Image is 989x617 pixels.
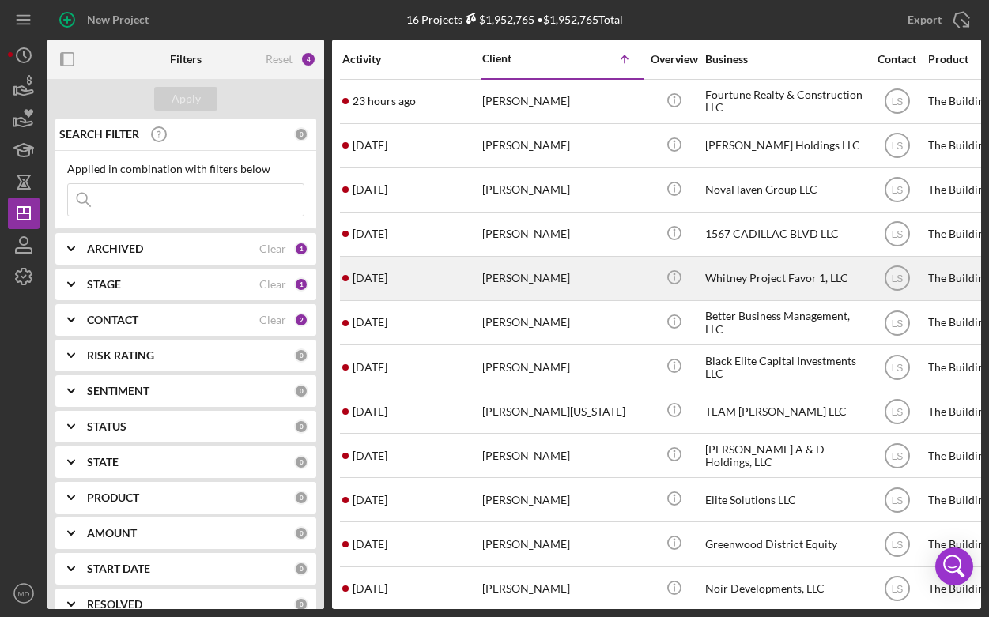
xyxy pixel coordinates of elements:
[87,314,138,326] b: CONTACT
[482,169,640,211] div: [PERSON_NAME]
[705,390,863,432] div: TEAM [PERSON_NAME] LLC
[406,13,623,26] div: 16 Projects • $1,952,765 Total
[705,435,863,476] div: [PERSON_NAME] A & D Holdings, LLC
[353,139,387,152] time: 2025-08-27 22:37
[482,435,640,476] div: [PERSON_NAME]
[908,4,942,36] div: Export
[482,479,640,521] div: [PERSON_NAME]
[867,53,927,66] div: Contact
[353,272,387,284] time: 2025-09-03 05:21
[87,527,137,540] b: AMOUNT
[87,598,142,611] b: RESOLVED
[705,213,863,255] div: 1567 CADILLAC BLVD LLC
[705,346,863,388] div: Black Elite Capital Investments LLC
[353,494,387,506] time: 2025-09-01 12:23
[482,81,640,122] div: [PERSON_NAME]
[891,141,903,152] text: LS
[300,51,316,67] div: 4
[482,523,640,565] div: [PERSON_NAME]
[705,479,863,521] div: Elite Solutions LLC
[18,589,30,598] text: MD
[353,183,387,196] time: 2025-09-04 09:52
[705,258,863,299] div: Whitney Project Favor 1, LLC
[935,547,973,585] div: Open Intercom Messenger
[87,491,139,504] b: PRODUCT
[353,582,387,595] time: 2025-08-24 17:29
[294,313,308,327] div: 2
[891,406,903,417] text: LS
[342,53,481,66] div: Activity
[154,87,217,111] button: Apply
[353,316,387,329] time: 2025-09-02 19:33
[891,273,903,284] text: LS
[87,420,126,433] b: STATUS
[259,314,286,326] div: Clear
[294,526,308,540] div: 0
[294,277,308,292] div: 1
[705,53,863,66] div: Business
[294,127,308,141] div: 0
[705,125,863,167] div: [PERSON_NAME] Holdings LLC
[170,53,202,66] b: Filters
[87,4,149,36] div: New Project
[891,96,903,107] text: LS
[482,213,640,255] div: [PERSON_NAME]
[462,13,534,26] div: $1,952,765
[705,81,863,122] div: Fourtune Realty & Construction LLC
[294,348,308,363] div: 0
[294,242,308,256] div: 1
[482,390,640,432] div: [PERSON_NAME][US_STATE]
[892,4,981,36] button: Export
[87,385,149,397] b: SENTIMENT
[294,455,308,469] div: 0
[87,349,154,362] b: RISK RATING
[705,169,863,211] div: NovaHaven Group LLC
[891,229,903,240] text: LS
[294,491,308,505] div: 0
[891,185,903,196] text: LS
[482,568,640,610] div: [PERSON_NAME]
[59,128,139,141] b: SEARCH FILTER
[294,597,308,611] div: 0
[294,419,308,434] div: 0
[353,95,416,107] time: 2025-09-04 20:24
[891,495,903,506] text: LS
[705,302,863,344] div: Better Business Management, LLC
[87,243,143,255] b: ARCHIVED
[294,562,308,576] div: 0
[482,302,640,344] div: [PERSON_NAME]
[482,125,640,167] div: [PERSON_NAME]
[259,243,286,255] div: Clear
[353,228,387,240] time: 2025-09-02 18:13
[353,538,387,551] time: 2025-08-29 01:05
[353,361,387,374] time: 2025-08-23 23:53
[87,278,121,291] b: STAGE
[891,540,903,551] text: LS
[259,278,286,291] div: Clear
[294,384,308,398] div: 0
[482,258,640,299] div: [PERSON_NAME]
[266,53,293,66] div: Reset
[67,163,304,175] div: Applied in combination with filters below
[353,450,387,462] time: 2025-08-26 16:09
[87,562,150,575] b: START DATE
[482,346,640,388] div: [PERSON_NAME]
[482,52,561,65] div: Client
[644,53,704,66] div: Overview
[172,87,201,111] div: Apply
[891,584,903,595] text: LS
[891,450,903,461] text: LS
[891,318,903,329] text: LS
[705,568,863,610] div: Noir Developments, LLC
[353,405,387,418] time: 2025-08-27 11:38
[891,362,903,373] text: LS
[705,523,863,565] div: Greenwood District Equity
[47,4,164,36] button: New Project
[87,456,119,468] b: STATE
[8,577,40,609] button: MD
